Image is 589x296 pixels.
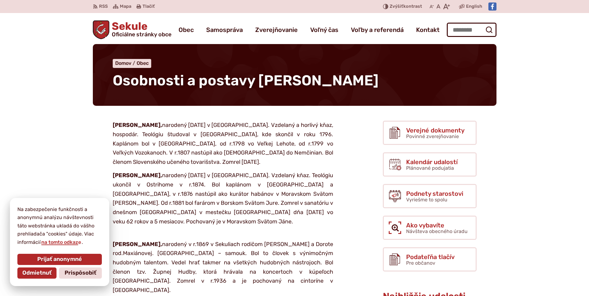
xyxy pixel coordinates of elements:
[406,260,435,266] span: Pre občanov
[383,121,477,145] a: Verejné dokumenty Povinné zverejňovanie
[113,231,333,295] p: narodený v r.1869 v Sekuliach rodičom [PERSON_NAME] a Dorote rod.Maxiánovej. [GEOGRAPHIC_DATA] – ...
[113,241,162,248] strong: [PERSON_NAME],
[115,60,137,66] a: Domov
[406,253,455,260] span: Podateľňa tlačív
[416,21,440,38] a: Kontakt
[206,21,243,38] a: Samospráva
[465,3,483,10] a: English
[93,20,172,39] a: Logo Sekule, prejsť na domovskú stránku.
[113,121,333,167] p: narodený [DATE] v [GEOGRAPHIC_DATA]. Vzdelaný a horlivý kňaz, hospodár. Teológiu študoval v [GEOG...
[406,159,458,165] span: Kalendár udalostí
[65,270,96,276] span: Prispôsobiť
[93,20,110,39] img: Prejsť na domovskú stránku
[383,152,477,177] a: Kalendár udalostí Plánované podujatia
[22,270,52,276] span: Odmietnuť
[351,21,404,38] a: Voľby a referendá
[37,256,82,263] span: Prijať anonymné
[255,21,298,38] a: Zverejňovanie
[406,190,463,197] span: Podnety starostovi
[41,239,82,245] a: na tomto odkaze
[390,4,422,9] span: kontrast
[406,228,468,234] span: Návšteva obecného úradu
[383,216,477,240] a: Ako vybavíte Návšteva obecného úradu
[383,184,477,208] a: Podnety starostovi Vyriešme to spolu
[113,122,162,128] strong: [PERSON_NAME],
[406,133,459,139] span: Povinné zverejňovanie
[112,32,171,37] span: Oficiálne stránky obce
[113,72,378,89] span: Osobnosti a postavy [PERSON_NAME]
[390,4,403,9] span: Zvýšiť
[143,4,155,9] span: Tlačiť
[113,171,333,226] p: narodený [DATE] v [GEOGRAPHIC_DATA]. Vzdelaný kňaz. Teológiu ukončil v Ostrihome v r.1874. Bol ka...
[17,205,102,246] p: Na zabezpečenie funkčnosti a anonymnú analýzu návštevnosti táto webstránka ukladá do vášho prehli...
[406,165,454,171] span: Plánované podujatia
[466,3,482,10] span: English
[115,60,131,66] span: Domov
[137,60,149,66] a: Obec
[109,21,171,37] span: Sekule
[179,21,194,38] a: Obec
[406,197,447,203] span: Vyriešme to spolu
[120,3,131,10] span: Mapa
[383,247,477,271] a: Podateľňa tlačív Pre občanov
[99,3,108,10] span: RSS
[59,267,102,279] button: Prispôsobiť
[406,127,464,134] span: Verejné dokumenty
[488,2,496,11] img: Prejsť na Facebook stránku
[113,172,162,179] strong: [PERSON_NAME],
[17,254,102,265] button: Prijať anonymné
[17,267,57,279] button: Odmietnuť
[406,222,468,229] span: Ako vybavíte
[310,21,338,38] a: Voľný čas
